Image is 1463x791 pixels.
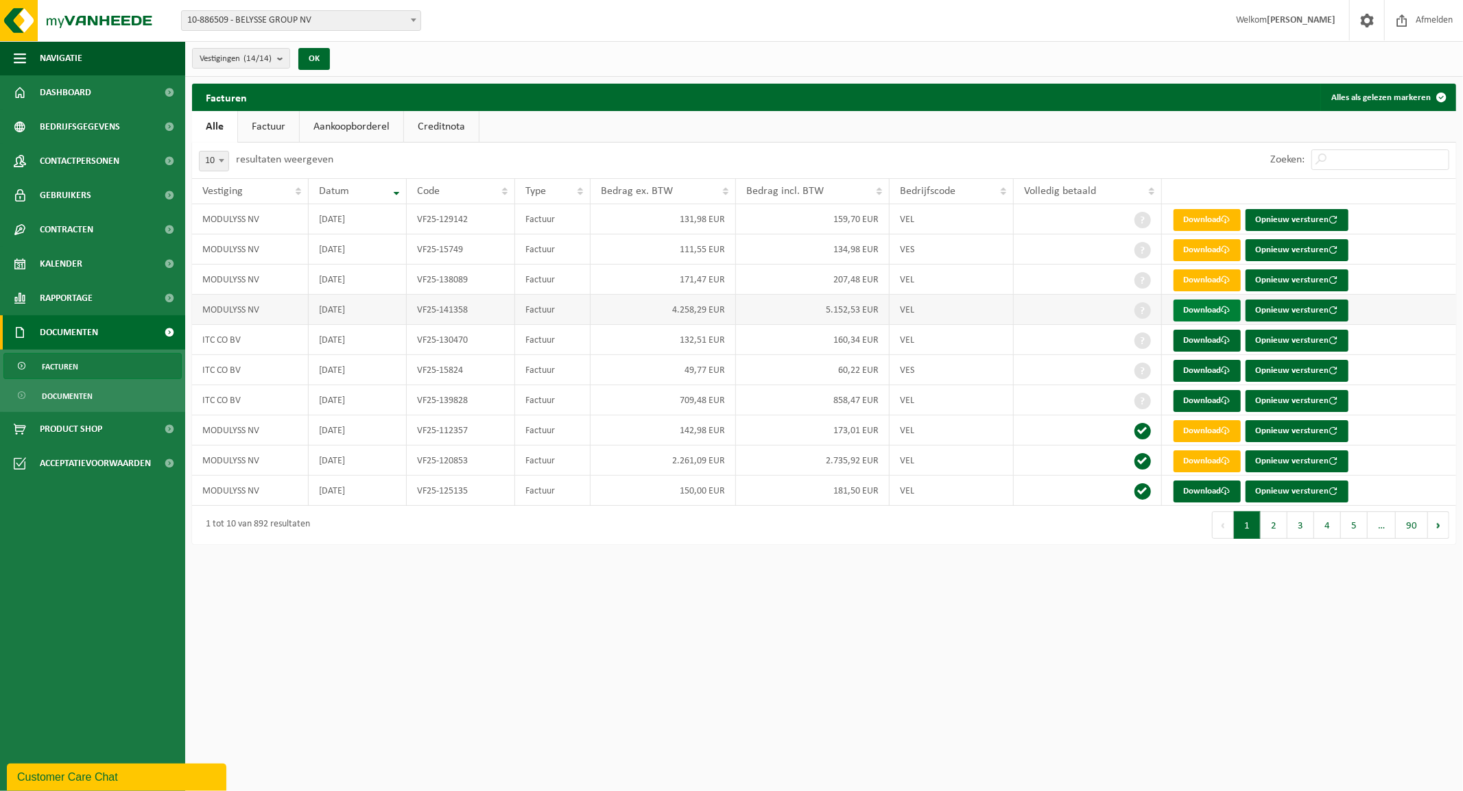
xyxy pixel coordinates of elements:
[515,234,591,265] td: Factuur
[40,446,151,480] span: Acceptatievoorwaarden
[182,11,420,30] span: 10-886509 - BELYSSE GROUP NV
[515,385,591,415] td: Factuur
[591,385,736,415] td: 709,48 EUR
[199,151,229,171] span: 10
[202,186,243,197] span: Vestiging
[40,247,82,281] span: Kalender
[40,281,93,315] span: Rapportage
[309,295,407,325] td: [DATE]
[890,476,1014,506] td: VEL
[40,41,82,75] span: Navigatie
[309,415,407,446] td: [DATE]
[746,186,824,197] span: Bedrag incl. BTW
[407,415,515,446] td: VF25-112357
[1368,511,1396,539] span: …
[192,111,237,143] a: Alle
[890,415,1014,446] td: VEL
[1246,209,1348,231] button: Opnieuw versturen
[890,446,1014,476] td: VEL
[309,446,407,476] td: [DATE]
[890,204,1014,234] td: VEL
[1212,511,1234,539] button: Previous
[1246,450,1348,472] button: Opnieuw versturen
[890,234,1014,265] td: VES
[192,204,309,234] td: MODULYSS NV
[309,355,407,385] td: [DATE]
[407,265,515,295] td: VF25-138089
[1320,84,1455,111] button: Alles als gelezen markeren
[515,355,591,385] td: Factuur
[1314,511,1341,539] button: 4
[407,325,515,355] td: VF25-130470
[736,446,890,476] td: 2.735,92 EUR
[40,212,93,247] span: Contracten
[192,295,309,325] td: MODULYSS NV
[309,234,407,265] td: [DATE]
[1234,511,1261,539] button: 1
[192,234,309,265] td: MODULYSS NV
[236,154,333,165] label: resultaten weergeven
[319,186,349,197] span: Datum
[1267,15,1335,25] strong: [PERSON_NAME]
[591,234,736,265] td: 111,55 EUR
[890,355,1014,385] td: VES
[736,355,890,385] td: 60,22 EUR
[309,204,407,234] td: [DATE]
[40,75,91,110] span: Dashboard
[1246,390,1348,412] button: Opnieuw versturen
[1174,209,1241,231] a: Download
[309,265,407,295] td: [DATE]
[7,761,229,791] iframe: chat widget
[1246,239,1348,261] button: Opnieuw versturen
[1174,390,1241,412] a: Download
[1246,300,1348,321] button: Opnieuw versturen
[591,476,736,506] td: 150,00 EUR
[1174,450,1241,472] a: Download
[40,144,119,178] span: Contactpersonen
[238,111,299,143] a: Factuur
[591,265,736,295] td: 171,47 EUR
[3,382,182,409] a: Documenten
[1246,330,1348,352] button: Opnieuw versturen
[192,48,290,69] button: Vestigingen(14/14)
[890,295,1014,325] td: VEL
[1246,480,1348,502] button: Opnieuw versturen
[515,295,591,325] td: Factuur
[591,415,736,446] td: 142,98 EUR
[591,204,736,234] td: 131,98 EUR
[1261,511,1287,539] button: 2
[890,385,1014,415] td: VEL
[1396,511,1428,539] button: 90
[1174,360,1241,382] a: Download
[736,325,890,355] td: 160,34 EUR
[309,325,407,355] td: [DATE]
[1246,360,1348,382] button: Opnieuw versturen
[42,383,93,409] span: Documenten
[200,151,228,171] span: 10
[591,325,736,355] td: 132,51 EUR
[890,325,1014,355] td: VEL
[40,178,91,212] span: Gebruikers
[736,265,890,295] td: 207,48 EUR
[407,476,515,506] td: VF25-125135
[40,412,102,446] span: Product Shop
[407,234,515,265] td: VF25-15749
[591,446,736,476] td: 2.261,09 EUR
[591,295,736,325] td: 4.258,29 EUR
[1428,511,1449,539] button: Next
[1287,511,1314,539] button: 3
[40,110,120,144] span: Bedrijfsgegevens
[890,265,1014,295] td: VEL
[1174,239,1241,261] a: Download
[515,265,591,295] td: Factuur
[404,111,479,143] a: Creditnota
[407,355,515,385] td: VF25-15824
[407,204,515,234] td: VF25-129142
[298,48,330,70] button: OK
[591,355,736,385] td: 49,77 EUR
[601,186,673,197] span: Bedrag ex. BTW
[1174,300,1241,321] a: Download
[407,385,515,415] td: VF25-139828
[900,186,955,197] span: Bedrijfscode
